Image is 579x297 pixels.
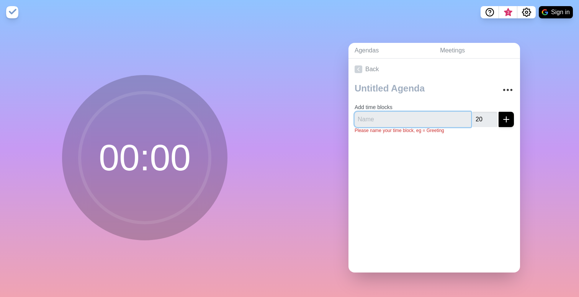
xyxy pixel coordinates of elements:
a: Meetings [434,43,520,59]
p: Please name your time block, eg = Greeting [355,127,514,134]
img: timeblocks logo [6,6,18,18]
button: More [500,82,515,98]
a: Back [348,59,520,80]
button: Settings [517,6,536,18]
button: Sign in [539,6,573,18]
a: Agendas [348,43,434,59]
button: Help [481,6,499,18]
input: Mins [473,112,497,127]
button: What’s new [499,6,517,18]
input: Name [355,112,471,127]
label: Add time blocks [355,104,393,110]
span: 3 [505,10,511,16]
img: google logo [542,9,548,15]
